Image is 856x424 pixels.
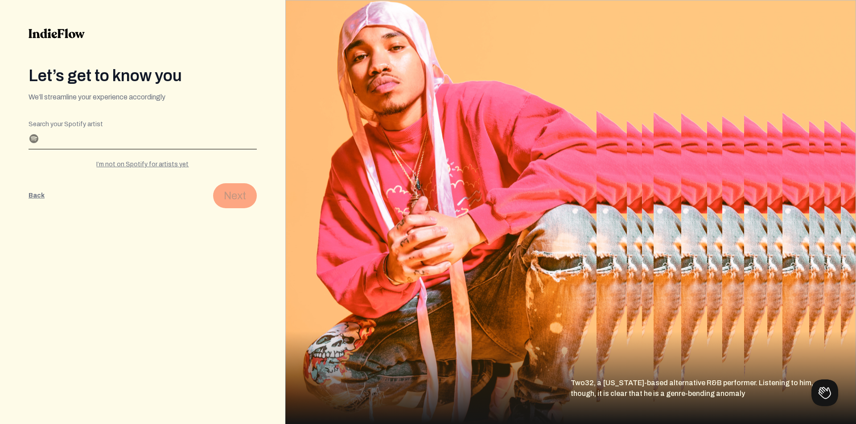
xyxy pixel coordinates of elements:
[29,29,85,38] img: indieflow-logo-black.svg
[29,92,257,103] div: We’ll streamline your experience accordingly
[29,67,257,85] div: Let’s get to know you
[29,183,45,208] button: Back
[811,379,838,406] iframe: Toggle Customer Support
[213,183,257,208] button: Next
[29,160,257,169] div: I’m not on Spotify for artists yet
[571,378,856,424] div: Two32, a [US_STATE]-based alternative R&B performer. Listening to him, though, it is clear that h...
